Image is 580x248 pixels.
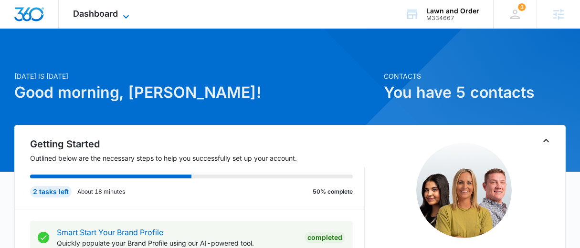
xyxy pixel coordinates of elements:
[426,7,479,15] div: account name
[305,232,345,243] div: Completed
[15,25,23,32] img: website_grey.svg
[313,187,353,196] p: 50% complete
[30,137,364,151] h2: Getting Started
[95,55,103,63] img: tab_keywords_by_traffic_grey.svg
[426,15,479,21] div: account id
[25,25,105,32] div: Domain: [DOMAIN_NAME]
[27,15,47,23] div: v 4.0.25
[36,56,85,62] div: Domain Overview
[540,135,552,146] button: Toggle Collapse
[384,71,566,81] p: Contacts
[30,186,72,197] div: 2 tasks left
[14,81,378,104] h1: Good morning, [PERSON_NAME]!
[518,3,526,11] span: 3
[384,81,566,104] h1: You have 5 contacts
[57,238,296,248] p: Quickly populate your Brand Profile using our AI-powered tool.
[14,71,378,81] p: [DATE] is [DATE]
[73,9,118,19] span: Dashboard
[77,187,125,196] p: About 18 minutes
[30,153,364,163] p: Outlined below are the necessary steps to help you successfully set up your account.
[518,3,526,11] div: notifications count
[105,56,161,62] div: Keywords by Traffic
[57,227,163,237] a: Smart Start Your Brand Profile
[26,55,33,63] img: tab_domain_overview_orange.svg
[15,15,23,23] img: logo_orange.svg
